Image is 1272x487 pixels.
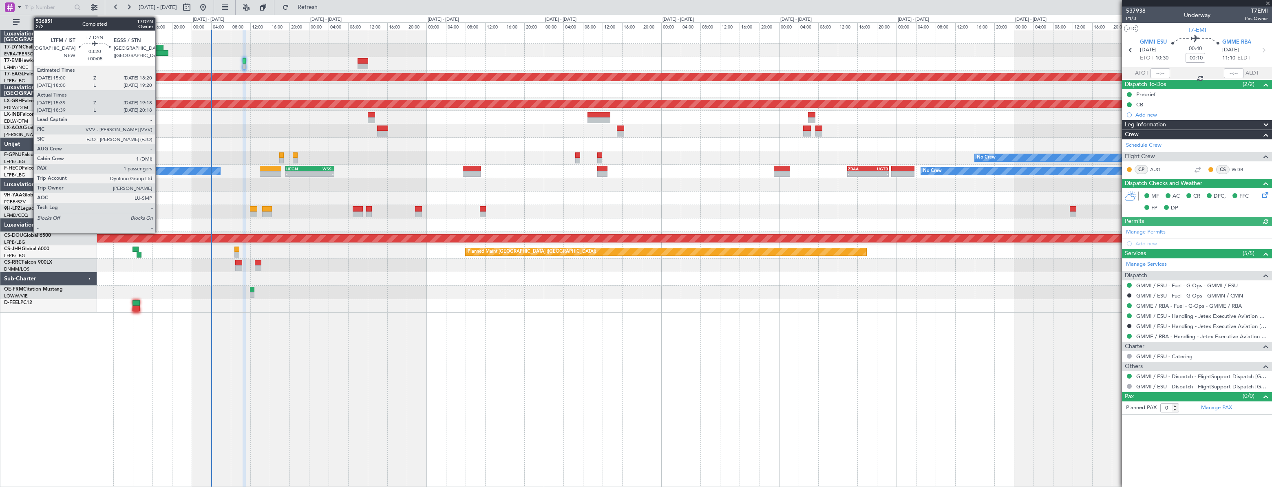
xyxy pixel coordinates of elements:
div: [DATE] - [DATE] [780,16,812,23]
div: 00:00 [544,22,563,30]
div: CB [1136,101,1143,108]
div: 08:00 [818,22,838,30]
span: AC [1173,192,1180,201]
a: CS-DOUGlobal 6500 [4,233,51,238]
div: [DATE] - [DATE] [193,16,224,23]
a: Manage PAX [1201,404,1232,412]
div: 16:00 [152,22,172,30]
div: [DATE] - [DATE] [545,16,576,23]
span: T7-EMI [4,58,20,63]
span: LX-GBH [4,99,22,104]
div: Underway [1184,11,1210,20]
a: EVRA/[PERSON_NAME] [4,51,55,57]
a: Schedule Crew [1126,141,1162,150]
div: 08:00 [936,22,955,30]
span: 00:40 [1189,45,1202,53]
span: DP [1171,204,1178,212]
a: LX-INBFalcon 900EX EASy II [4,112,68,117]
span: T7-DYN [4,45,22,50]
div: [DATE] - [DATE] [1015,16,1047,23]
div: [DATE] - [DATE] [99,16,130,23]
a: LX-GBHFalcon 7X [4,99,44,104]
a: GMMI / ESU - Handling - Jetex Executive Aviation Morocco GMMI / ESU [1136,313,1268,320]
div: 12:00 [838,22,857,30]
a: EDLW/DTM [4,118,28,124]
div: 20:00 [172,22,192,30]
div: No Crew [977,152,996,164]
div: 16:00 [622,22,642,30]
div: 08:00 [113,22,133,30]
div: ZBAA [848,166,868,171]
div: 20:00 [289,22,309,30]
span: FFC [1239,192,1249,201]
a: DNMM/LOS [4,266,29,272]
div: 12:00 [603,22,622,30]
span: F-GPNJ [4,152,22,157]
span: 11:10 [1222,54,1235,62]
div: [DATE] - [DATE] [428,16,459,23]
div: 08:00 [1053,22,1073,30]
span: Charter [1125,342,1144,351]
a: GMMI / ESU - Dispatch - FlightSupport Dispatch [GEOGRAPHIC_DATA] [1136,383,1268,390]
div: 08:00 [700,22,720,30]
div: 12:00 [955,22,975,30]
a: LOWW/VIE [4,293,28,299]
span: Crew [1125,130,1139,139]
div: UGTB [868,166,888,171]
span: Pax [1125,392,1134,401]
span: MF [1151,192,1159,201]
a: LFPB/LBG [4,78,25,84]
span: CR [1193,192,1200,201]
a: WDB [1232,166,1250,173]
span: F-HECD [4,166,22,171]
span: ETOT [1140,54,1153,62]
span: ATOT [1135,69,1148,77]
span: Leg Information [1125,120,1166,130]
div: - [848,172,868,176]
div: 16:00 [740,22,759,30]
div: 16:00 [505,22,524,30]
div: 04:00 [211,22,231,30]
a: [PERSON_NAME]/QSA [4,132,52,138]
a: GMMI / ESU - Fuel - G-Ops - GMMN / CMN [1136,292,1243,299]
span: 10:30 [1155,54,1168,62]
div: 20:00 [642,22,661,30]
div: 04:00 [799,22,818,30]
div: 20:00 [877,22,897,30]
div: 16:00 [387,22,407,30]
a: Manage Services [1126,260,1167,269]
a: GMMI / ESU - Handling - Jetex Executive Aviation [GEOGRAPHIC_DATA] GMMN / CMN [1136,323,1268,330]
a: D-FEELPC12 [4,300,32,305]
div: [DATE] - [DATE] [898,16,929,23]
a: 9H-YAAGlobal 5000 [4,193,50,198]
div: Planned Maint [GEOGRAPHIC_DATA] ([GEOGRAPHIC_DATA]) [468,246,596,258]
div: 04:00 [94,22,113,30]
div: 16:00 [1092,22,1112,30]
div: CP [1135,165,1148,174]
span: DFC, [1214,192,1226,201]
a: LFMD/CEQ [4,212,28,218]
span: P1/3 [1126,15,1146,22]
div: Prebrief [1136,91,1155,98]
div: 00:00 [192,22,211,30]
div: WSSL [310,166,333,171]
span: GMME RBA [1222,38,1251,46]
a: LFPB/LBG [4,239,25,245]
span: Pos Owner [1245,15,1268,22]
div: 08:00 [231,22,250,30]
div: 20:00 [407,22,426,30]
div: 16:00 [857,22,877,30]
a: T7-EMIHawker 900XP [4,58,54,63]
span: 9H-YAA [4,193,22,198]
span: ALDT [1245,69,1259,77]
div: 04:00 [446,22,466,30]
div: 00:00 [779,22,799,30]
div: 08:00 [466,22,485,30]
div: 20:00 [524,22,544,30]
a: LFPB/LBG [4,172,25,178]
span: T7-EMI [1188,26,1206,34]
div: No Crew [923,165,942,177]
span: CS-DOU [4,233,23,238]
div: 00:00 [309,22,329,30]
span: 537938 [1126,7,1146,15]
